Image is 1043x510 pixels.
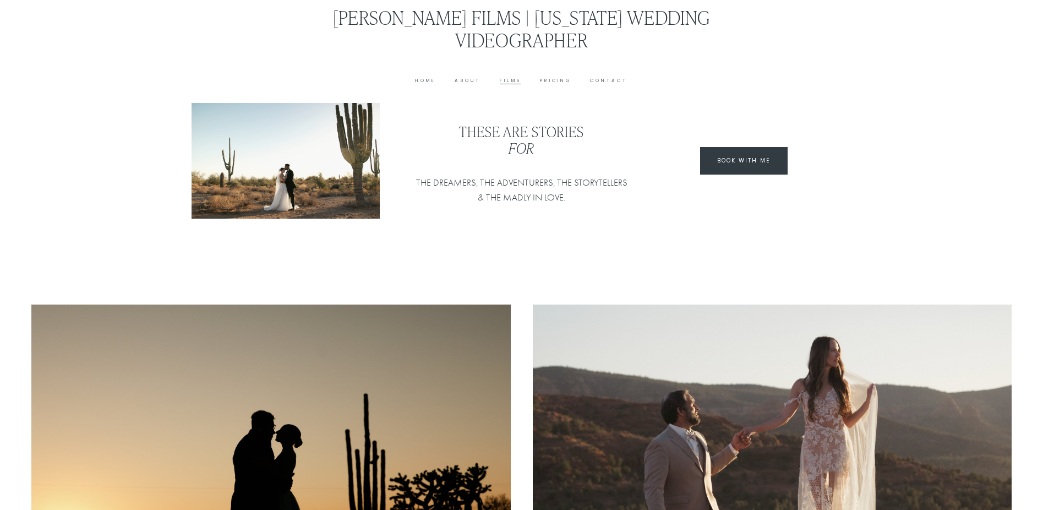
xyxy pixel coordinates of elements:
[333,4,710,52] a: [PERSON_NAME] Films | [US_STATE] Wedding Videographer
[700,147,788,175] a: BOOK WITH ME
[415,77,436,85] a: Home
[455,77,480,85] a: About
[413,123,630,156] h3: THESE ARE STORIES
[540,77,571,85] a: Pricing
[500,77,521,85] a: Films
[590,77,628,85] a: Contact
[509,139,534,157] em: for
[413,175,630,205] p: THE DREAMERS, THE ADVENTURERS, THE STORYTELLERS & THE MADLY IN LOVE.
